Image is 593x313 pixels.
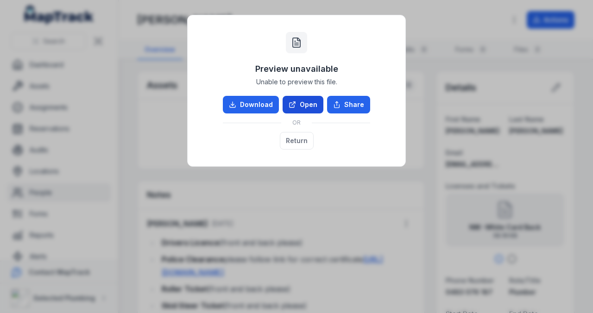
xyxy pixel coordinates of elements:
div: OR [223,113,370,132]
button: Return [280,132,314,150]
button: Share [327,96,370,113]
span: Unable to preview this file. [256,77,337,87]
h3: Preview unavailable [255,63,338,75]
a: Open [283,96,323,113]
a: Download [223,96,279,113]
